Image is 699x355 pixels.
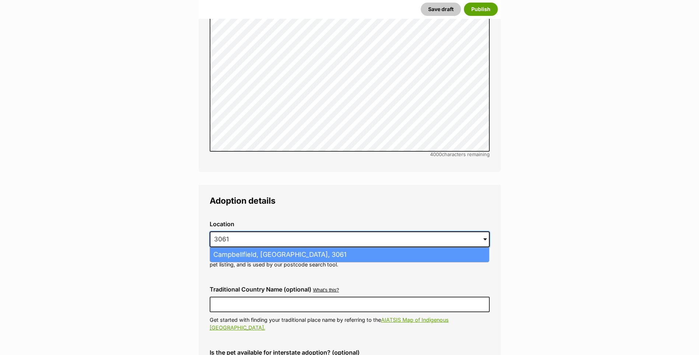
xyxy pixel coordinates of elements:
legend: Adoption details [210,196,490,206]
label: Traditional Country Name (optional) [210,286,311,293]
label: Location [210,221,490,227]
input: Enter suburb or postcode [210,231,490,248]
button: Publish [464,3,498,16]
div: characters remaining [210,152,490,157]
button: What's this? [313,287,339,293]
p: Get started with finding your traditional place name by referring to the [210,316,490,332]
li: Campbellfield, [GEOGRAPHIC_DATA], 3061 [210,248,489,262]
span: 4000 [430,151,442,157]
button: Save draft [421,3,461,16]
